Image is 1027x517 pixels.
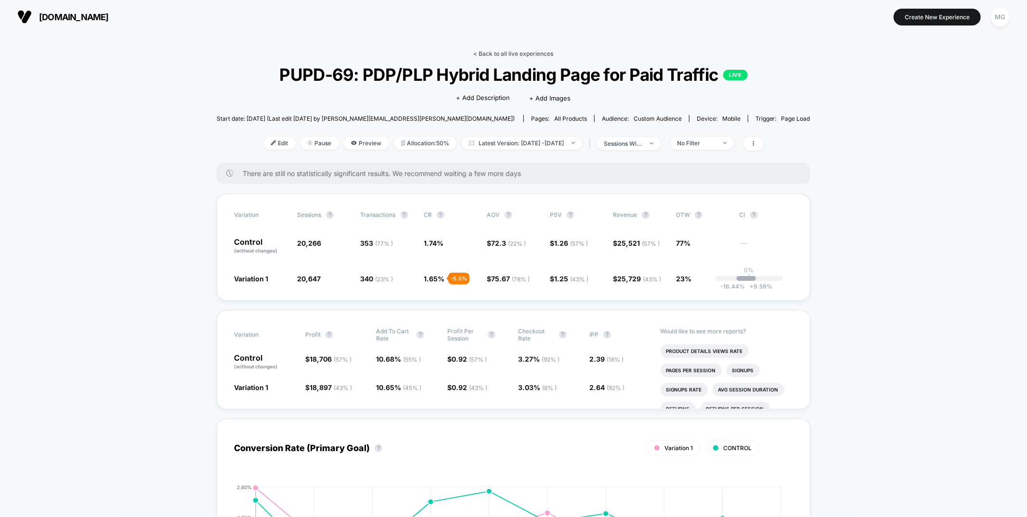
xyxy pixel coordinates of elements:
[469,356,487,363] span: ( 57 % )
[677,139,716,147] div: No Filter
[447,355,487,363] span: $
[512,276,530,283] span: ( 78 % )
[676,211,729,219] span: OTW
[310,383,352,391] span: 18,897
[701,402,770,416] li: Returns Per Session
[376,383,421,391] span: 10.65 %
[508,240,526,247] span: ( 22 % )
[720,283,745,290] span: -18.44 %
[325,331,333,339] button: ?
[695,211,702,219] button: ?
[613,239,660,247] span: $
[661,364,722,377] li: Pages Per Session
[14,9,112,25] button: [DOMAIN_NAME]
[550,211,562,218] span: PSV
[234,383,268,391] span: Variation 1
[750,283,754,290] span: +
[744,266,754,274] p: 0%
[617,239,660,247] span: 25,521
[723,444,752,452] span: CONTROL
[300,137,339,150] span: Pause
[487,239,526,247] span: $
[613,211,637,218] span: Revenue
[376,355,421,363] span: 10.68 %
[491,239,526,247] span: 72.3
[305,355,351,363] span: $
[237,484,252,490] tspan: 2.60%
[448,273,469,284] div: - 5.5 %
[664,444,693,452] span: Variation 1
[661,383,708,396] li: Signups Rate
[542,356,560,363] span: ( 92 % )
[488,331,495,339] button: ?
[689,115,748,122] span: Device:
[17,10,32,24] img: Visually logo
[334,384,352,391] span: ( 43 % )
[643,276,661,283] span: ( 43 % )
[297,211,321,218] span: Sessions
[894,9,981,25] button: Create New Experience
[543,384,557,391] span: ( 8 % )
[247,64,780,85] span: PUPD-69: PDP/PLP Hybrid Landing Page for Paid Traffic
[740,240,793,254] span: ---
[567,211,574,219] button: ?
[740,211,793,219] span: CI
[403,384,421,391] span: ( 45 % )
[376,328,412,342] span: Add To Cart Rate
[217,115,515,122] span: Start date: [DATE] (Last edit [DATE] by [PERSON_NAME][EMAIL_ADDRESS][PERSON_NAME][DOMAIN_NAME])
[559,331,567,339] button: ?
[462,137,582,150] span: Latest Version: [DATE] - [DATE]
[661,402,696,416] li: Returns
[376,276,393,283] span: ( 23 % )
[305,331,321,338] span: Profit
[234,364,277,369] span: (without changes)
[722,115,741,122] span: mobile
[234,275,268,283] span: Variation 1
[403,356,421,363] span: ( 55 % )
[297,275,321,283] span: 20,647
[554,275,588,283] span: 1.25
[617,275,661,283] span: 25,729
[727,364,760,377] li: Signups
[602,115,682,122] div: Audience:
[570,276,588,283] span: ( 43 % )
[713,383,784,396] li: Avg Session Duration
[519,355,560,363] span: 3.27 %
[572,142,575,144] img: end
[519,383,557,391] span: 3.03 %
[326,211,334,219] button: ?
[264,137,296,150] span: Edit
[748,274,750,281] p: |
[310,355,351,363] span: 18,706
[271,140,276,145] img: edit
[589,331,598,338] span: IPP
[745,283,772,290] span: 9.59 %
[589,355,624,363] span: 2.39
[447,328,483,342] span: Profit Per Session
[661,344,749,358] li: Product Details Views Rate
[234,238,287,254] p: Control
[401,140,405,146] img: rebalance
[234,248,277,253] span: (without changes)
[297,239,321,247] span: 20,266
[505,211,512,219] button: ?
[550,275,588,283] span: $
[531,115,587,122] div: Pages:
[750,211,758,219] button: ?
[604,140,643,147] div: sessions with impression
[361,239,393,247] span: 353
[474,50,554,57] a: < Back to all live experiences
[491,275,530,283] span: 75.67
[642,211,650,219] button: ?
[530,94,571,102] span: + Add Images
[676,239,690,247] span: 77%
[723,142,727,144] img: end
[781,115,810,122] span: Page Load
[634,115,682,122] span: Custom Audience
[613,275,661,283] span: $
[587,137,597,151] span: |
[650,142,653,144] img: end
[661,328,793,335] p: Would like to see more reports?
[243,169,791,177] span: There are still no statistically significant results. We recommend waiting a few more days
[991,8,1010,26] div: MG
